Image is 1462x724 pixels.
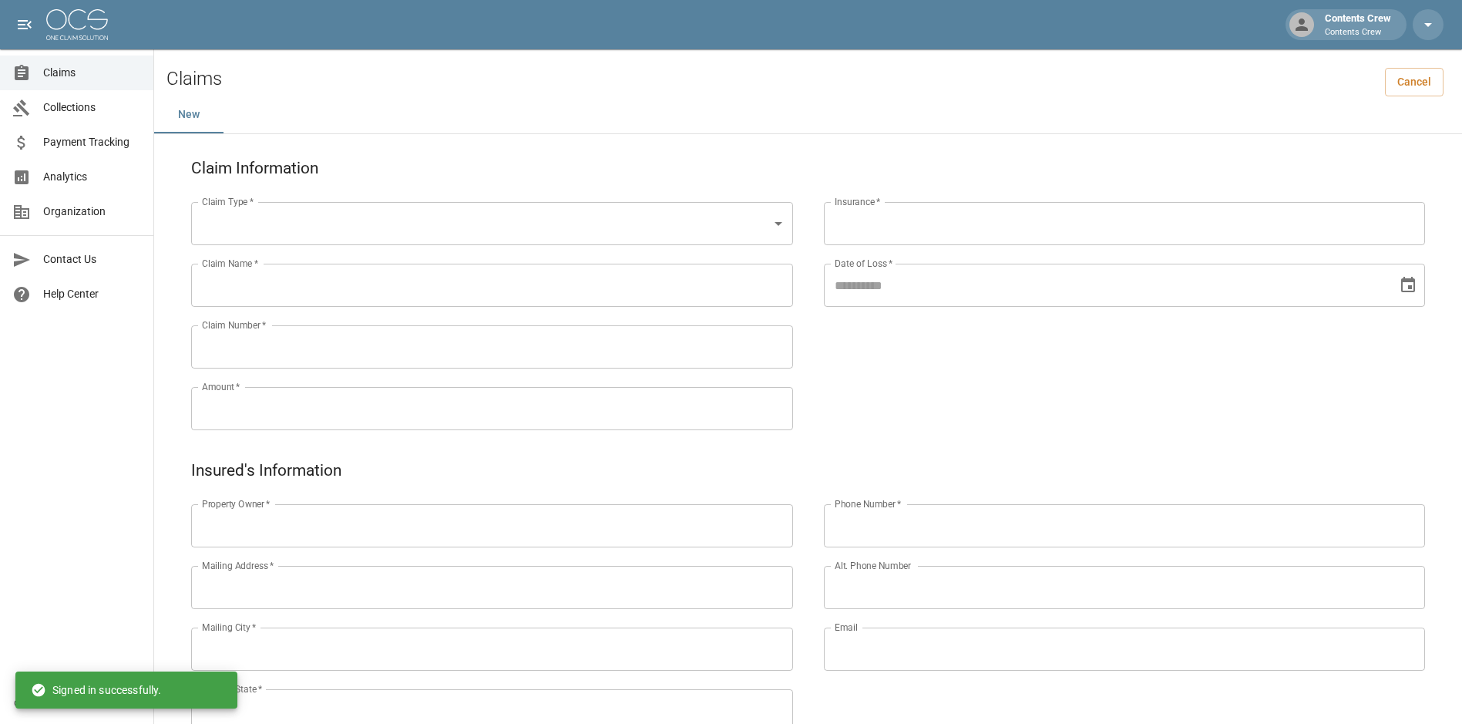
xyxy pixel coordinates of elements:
span: Claims [43,65,141,81]
label: Amount [202,380,240,393]
button: open drawer [9,9,40,40]
p: Contents Crew [1325,26,1391,39]
label: Email [835,621,858,634]
label: Mailing Address [202,559,274,572]
label: Mailing City [202,621,257,634]
span: Help Center [43,286,141,302]
h2: Claims [166,68,222,90]
label: Property Owner [202,497,271,510]
label: Insurance [835,195,880,208]
span: Analytics [43,169,141,185]
div: Signed in successfully. [31,676,161,704]
span: Contact Us [43,251,141,268]
label: Phone Number [835,497,901,510]
button: Choose date [1393,270,1423,301]
label: Date of Loss [835,257,892,270]
label: Alt. Phone Number [835,559,911,572]
span: Collections [43,99,141,116]
div: Contents Crew [1319,11,1397,39]
div: © 2025 One Claim Solution [14,695,139,711]
label: Claim Type [202,195,254,208]
span: Payment Tracking [43,134,141,150]
button: New [154,96,224,133]
label: Claim Number [202,318,266,332]
div: dynamic tabs [154,96,1462,133]
span: Organization [43,204,141,220]
label: Claim Name [202,257,258,270]
img: ocs-logo-white-transparent.png [46,9,108,40]
a: Cancel [1385,68,1444,96]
